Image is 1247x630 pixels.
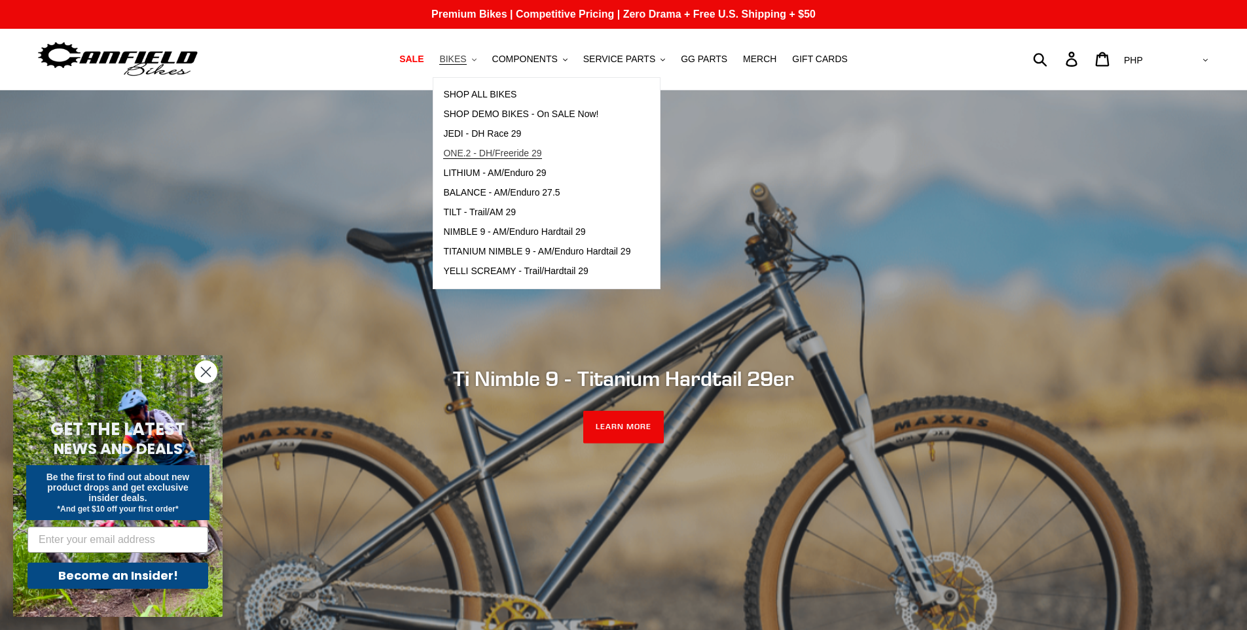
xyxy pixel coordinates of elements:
[443,226,585,237] span: NIMBLE 9 - AM/Enduro Hardtail 29
[393,50,430,68] a: SALE
[50,417,185,441] span: GET THE LATEST
[443,167,546,179] span: LITHIUM - AM/Enduro 29
[443,109,598,120] span: SHOP DEMO BIKES - On SALE Now!
[433,50,482,68] button: BIKES
[577,50,672,68] button: SERVICE PARTS
[736,50,783,68] a: MERCH
[743,54,776,65] span: MERCH
[786,50,854,68] a: GIFT CARDS
[46,472,190,503] span: Be the first to find out about new product drops and get exclusive insider deals.
[267,366,981,391] h2: Ti Nimble 9 - Titanium Hardtail 29er
[681,54,727,65] span: GG PARTS
[443,246,630,257] span: TITANIUM NIMBLE 9 - AM/Enduro Hardtail 29
[433,262,640,281] a: YELLI SCREAMY - Trail/Hardtail 29
[443,266,588,277] span: YELLI SCREAMY - Trail/Hardtail 29
[433,144,640,164] a: ONE.2 - DH/Freeride 29
[433,105,640,124] a: SHOP DEMO BIKES - On SALE Now!
[433,85,640,105] a: SHOP ALL BIKES
[36,39,200,80] img: Canfield Bikes
[27,563,208,589] button: Become an Insider!
[792,54,848,65] span: GIFT CARDS
[583,411,664,444] a: LEARN MORE
[194,360,217,383] button: Close dialog
[57,504,178,514] span: *And get $10 off your first order*
[433,222,640,242] a: NIMBLE 9 - AM/Enduro Hardtail 29
[443,128,521,139] span: JEDI - DH Race 29
[433,124,640,144] a: JEDI - DH Race 29
[1040,44,1074,73] input: Search
[443,148,541,159] span: ONE.2 - DH/Freeride 29
[27,527,208,553] input: Enter your email address
[486,50,574,68] button: COMPONENTS
[443,187,560,198] span: BALANCE - AM/Enduro 27.5
[583,54,655,65] span: SERVICE PARTS
[54,438,183,459] span: NEWS AND DEALS
[433,183,640,203] a: BALANCE - AM/Enduro 27.5
[433,203,640,222] a: TILT - Trail/AM 29
[492,54,558,65] span: COMPONENTS
[433,242,640,262] a: TITANIUM NIMBLE 9 - AM/Enduro Hardtail 29
[439,54,466,65] span: BIKES
[399,54,424,65] span: SALE
[674,50,734,68] a: GG PARTS
[433,164,640,183] a: LITHIUM - AM/Enduro 29
[443,207,516,218] span: TILT - Trail/AM 29
[443,89,516,100] span: SHOP ALL BIKES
